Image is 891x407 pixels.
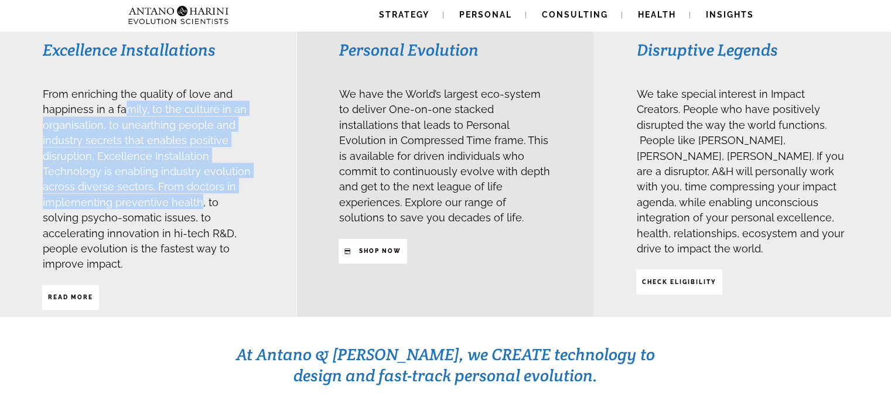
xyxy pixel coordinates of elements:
[359,248,401,254] strong: SHop NOW
[542,10,608,19] span: Consulting
[379,10,429,19] span: Strategy
[706,10,754,19] span: Insights
[236,344,655,386] span: At Antano & [PERSON_NAME], we CREATE technology to design and fast-track personal evolution.
[637,39,848,60] h3: Disruptive Legends
[636,269,722,294] a: CHECK ELIGIBILITY
[42,285,99,310] a: Read More
[638,10,676,19] span: Health
[339,39,551,60] h3: Personal Evolution
[43,39,254,60] h3: Excellence Installations
[642,279,716,285] strong: CHECK ELIGIBILITY
[339,239,407,264] a: SHop NOW
[637,88,844,255] span: We take special interest in Impact Creators. People who have positively disrupted the way the wor...
[339,88,550,224] span: We have the World’s largest eco-system to deliver One-on-one stacked installations that leads to ...
[459,10,512,19] span: Personal
[43,88,251,270] span: From enriching the quality of love and happiness in a family, to the culture in an organisation, ...
[48,294,93,300] strong: Read More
